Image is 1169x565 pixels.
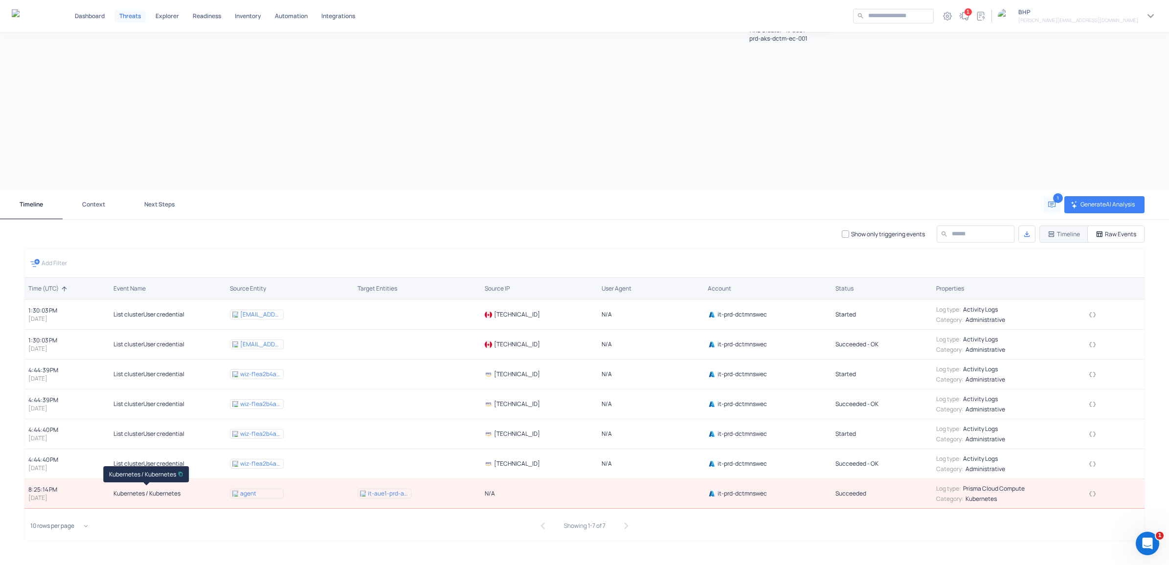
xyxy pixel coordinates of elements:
img: AAD User [232,341,238,347]
p: Threats [119,13,141,19]
div: Account [708,285,827,293]
span: Kubernetes / Kubernetes [113,489,180,497]
p: 10 rows per page [30,521,74,530]
p: 4:44:39 PM [28,396,106,404]
button: Explorer [152,10,183,23]
div: What's new [957,9,971,23]
img: AKS Pod [232,491,238,497]
span: N/A [602,429,612,438]
div: 10 rows per page [24,520,93,532]
p: Administrative [966,465,1005,473]
div: Documentation [973,9,988,23]
p: Activity Logs [963,365,998,373]
p: Administrative [966,345,1005,354]
div: Source IP [485,285,594,293]
a: Readiness [189,10,225,23]
p: Category: [936,495,964,503]
div: User Agent [602,285,700,293]
p: Category: [936,405,964,413]
p: Log type: [936,425,961,433]
p: it-prd-dctmnswec [718,429,767,438]
p: Category: [936,465,964,473]
p: Dashboard [75,13,105,19]
a: Dashboard [71,10,109,23]
p: Integrations [321,13,355,19]
button: Timeline [1039,226,1110,243]
p: 4:44:40 PM [28,426,106,434]
img: organization logo [998,9,1012,23]
span: N/A [602,340,612,348]
p: Succeeded - OK [835,340,878,348]
button: Threats [114,10,146,23]
p: wiz-f1ea2b4a-0062-49ad-8ace-cdd69fb14e81 [240,459,281,468]
button: GenerateAI Analysis [1064,196,1145,213]
button: Inventory [231,10,265,23]
span: List clusterUser credential [113,400,184,408]
button: Add comment [1043,196,1060,213]
button: What's new1 [956,8,972,24]
button: organization logoBHP[PERSON_NAME][EMAIL_ADDRESS][DOMAIN_NAME] [998,8,1157,24]
p: Show only triggering events [851,230,925,238]
p: Administrative [966,405,1005,413]
img: CA [485,311,492,318]
p: Readiness [193,13,221,19]
img: AAD Application [232,401,238,407]
span: Kubernetes / Kubernetes [109,470,176,478]
div: Event Name [113,285,223,293]
p: Activity Logs [963,395,998,403]
div: Export [1018,226,1035,243]
p: Category: [936,345,964,354]
p: Administrative [966,435,1005,443]
p: Raw Events [1105,230,1136,238]
img: AAD Application [232,461,238,467]
p: Administrative [966,375,1005,384]
span: List clusterUser credential [113,459,184,468]
p: Activity Logs [963,425,998,433]
p: Started [835,310,856,318]
span: List clusterUser credential [113,370,184,378]
p: Log type: [936,305,961,314]
p: Log type: [936,484,961,493]
p: [TECHNICAL_ID] [494,310,540,318]
button: Raw Events [1087,226,1145,243]
span: N/A [602,310,612,318]
p: Timeline [1057,230,1080,238]
div: Settings [940,9,955,23]
p: it-prd-dctmnswec [718,370,767,378]
p: Succeeded - OK [835,400,878,408]
p: wiz-f1ea2b4a-0062-49ad-8ace-cdd69fb14e81 [240,429,281,438]
span: N/A [602,459,612,468]
p: [DATE] [28,404,106,412]
p: Inventory [235,13,261,19]
a: [EMAIL_ADDRESS][DOMAIN_NAME] [240,310,281,318]
a: it-aue1-prd-aks-dctm-ec-001 [368,489,409,497]
button: Integrations [317,10,359,23]
p: 8:25:14 PM [28,485,106,494]
span: List clusterUser credential [113,429,184,438]
span: 1 [1156,532,1164,540]
h5: Showing 1-7 of 7 [564,522,606,530]
button: Next Steps [125,190,194,219]
a: Settings [940,8,955,24]
td: N/A [481,479,598,509]
span: List clusterUser credential [113,310,184,318]
a: agent [240,489,256,497]
p: [TECHNICAL_ID] [494,340,540,348]
span: N/A [602,370,612,378]
p: [TECHNICAL_ID] [494,459,540,468]
p: Started [835,429,856,438]
p: wiz-f1ea2b4a-0062-49ad-8ace-cdd69fb14e81 [240,370,281,378]
img: AKS Cluster [360,491,366,497]
div: 1 [965,8,972,16]
button: Add Filter [30,254,67,271]
p: wiz-f1ea2b4a-0062-49ad-8ace-cdd69fb14e81 [240,400,281,408]
img: CA [485,341,492,348]
p: [TECHNICAL_ID] [494,400,540,408]
a: Documentation [973,8,989,24]
img: AAD Application [232,431,238,437]
p: Explorer [156,13,179,19]
img: AAD User [232,312,238,317]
